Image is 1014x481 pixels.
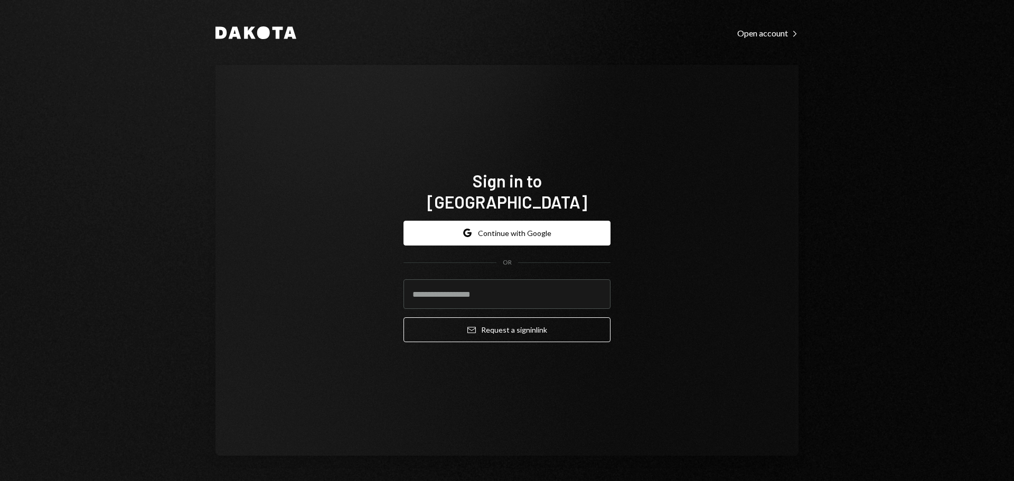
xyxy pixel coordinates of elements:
div: Open account [737,28,799,39]
div: OR [503,258,512,267]
button: Continue with Google [403,221,611,246]
a: Open account [737,27,799,39]
button: Request a signinlink [403,317,611,342]
h1: Sign in to [GEOGRAPHIC_DATA] [403,170,611,212]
